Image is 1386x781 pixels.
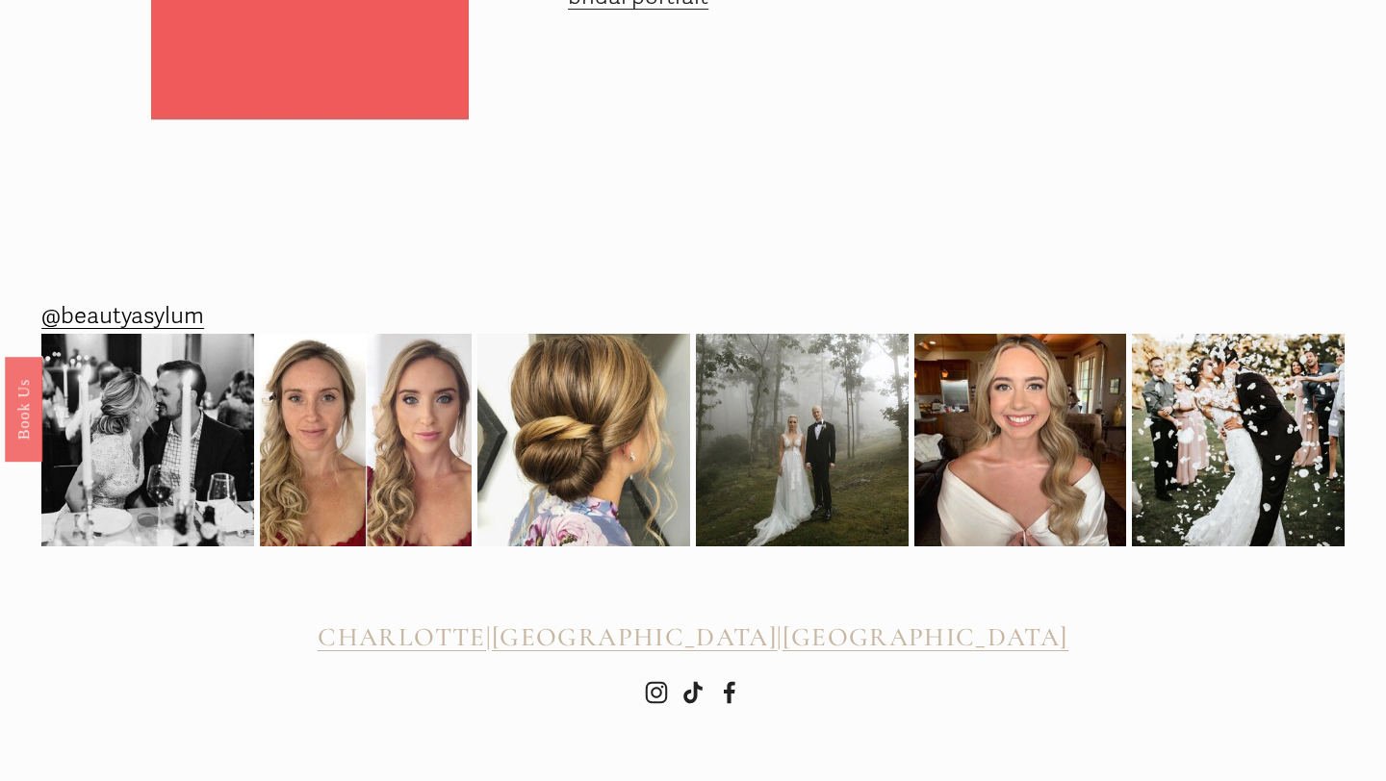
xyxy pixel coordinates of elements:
[318,621,485,653] span: CHARLOTTE
[1132,308,1345,573] img: 2020 didn&rsquo;t stop this wedding celebration! 🎊😍🎉 @beautyasylum_atlanta #beautyasylum @bridal_...
[718,681,741,704] a: Facebook
[486,621,492,653] span: |
[477,314,690,567] img: So much pretty from this weekend! Here&rsquo;s one from @beautyasylum_charlotte #beautyasylum @up...
[645,681,668,704] a: Instagram
[492,621,777,653] span: [GEOGRAPHIC_DATA]
[696,334,909,546] img: Picture perfect 💫 @beautyasylum_charlotte @apryl_naylor_makeup #beautyasylum_apryl @uptownfunkyou...
[914,334,1127,546] img: Going into the wedding weekend with some bridal inspo for ya! 💫 @beautyasylum_charlotte #beautyas...
[777,621,783,653] span: |
[41,334,254,546] img: Rehearsal dinner vibes from Raleigh, NC. We added a subtle braid at the top before we created her...
[41,295,204,337] a: @beautyasylum
[681,681,705,704] a: TikTok
[260,334,473,546] img: It&rsquo;s been a while since we&rsquo;ve shared a before and after! Subtle makeup &amp; romantic...
[5,357,42,462] a: Book Us
[783,621,1067,653] span: [GEOGRAPHIC_DATA]
[783,622,1067,653] a: [GEOGRAPHIC_DATA]
[492,622,777,653] a: [GEOGRAPHIC_DATA]
[318,622,485,653] a: CHARLOTTE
